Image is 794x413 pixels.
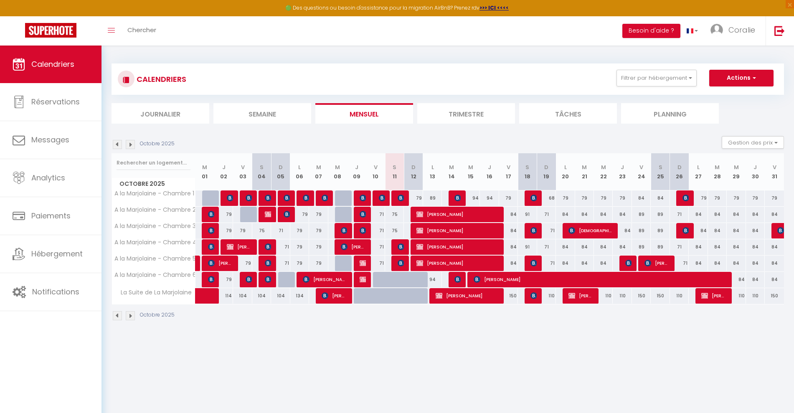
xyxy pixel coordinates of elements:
[449,163,454,171] abbr: M
[436,288,498,304] span: [PERSON_NAME]
[423,272,442,287] div: 94
[727,272,746,287] div: 84
[708,153,727,190] th: 28
[379,190,385,206] span: francoise wacogne
[746,207,765,222] div: 84
[246,190,252,206] span: [PERSON_NAME]
[746,239,765,255] div: 84
[208,255,233,271] span: [PERSON_NAME]
[121,16,162,46] a: Chercher
[454,271,461,287] span: [PERSON_NAME]
[290,256,309,271] div: 79
[773,163,776,171] abbr: V
[265,190,271,206] span: [PERSON_NAME]
[347,153,366,190] th: 09
[499,223,518,238] div: 84
[621,163,624,171] abbr: J
[113,256,196,262] span: A la Marjolaine - Chambre 5
[117,155,190,170] input: Rechercher un logement...
[233,256,252,271] div: 79
[709,70,774,86] button: Actions
[537,190,556,206] div: 68
[284,190,290,206] span: [PERSON_NAME]
[113,223,196,229] span: A la Marjolaine - Chambre 3
[682,190,689,206] span: [PERSON_NAME]
[525,163,529,171] abbr: S
[113,207,196,213] span: A la Marjolaine - Chambre 2
[113,239,197,246] span: A la Marjolaine - Chambre 4
[710,24,723,36] img: ...
[765,272,784,287] div: 84
[309,239,328,255] div: 79
[568,288,594,304] span: [PERSON_NAME]
[537,207,556,222] div: 71
[556,207,575,222] div: 84
[697,163,700,171] abbr: L
[214,223,233,238] div: 79
[31,134,69,145] span: Messages
[708,256,727,271] div: 84
[241,163,245,171] abbr: V
[670,207,689,222] div: 71
[322,190,328,206] span: [PERSON_NAME]
[518,207,537,222] div: 91
[518,239,537,255] div: 91
[632,153,651,190] th: 24
[411,163,416,171] abbr: D
[765,153,784,190] th: 31
[202,163,207,171] abbr: M
[442,153,461,190] th: 14
[727,190,746,206] div: 79
[594,256,613,271] div: 84
[632,207,651,222] div: 89
[622,24,680,38] button: Besoin d'aide ?
[32,286,79,297] span: Notifications
[575,256,594,271] div: 84
[499,288,518,304] div: 150
[303,271,347,287] span: [PERSON_NAME]
[284,206,290,222] span: [PERSON_NAME]
[127,25,156,34] span: Chercher
[134,70,186,89] h3: CALENDRIERS
[728,25,755,35] span: Coralie
[233,288,252,304] div: 104
[727,256,746,271] div: 84
[222,163,226,171] abbr: J
[582,163,587,171] abbr: M
[233,153,252,190] th: 03
[537,288,556,304] div: 110
[727,239,746,255] div: 84
[112,103,209,124] li: Journalier
[746,223,765,238] div: 84
[31,96,80,107] span: Réservations
[704,16,766,46] a: ... Coralie
[271,223,290,238] div: 71
[556,256,575,271] div: 84
[480,190,499,206] div: 94
[575,207,594,222] div: 84
[613,207,632,222] div: 84
[651,288,670,304] div: 150
[252,288,271,304] div: 104
[537,239,556,255] div: 71
[682,223,689,238] span: [PERSON_NAME]
[214,153,233,190] th: 02
[271,153,290,190] th: 05
[765,207,784,222] div: 84
[613,153,632,190] th: 23
[31,210,71,221] span: Paiements
[214,207,233,222] div: 79
[556,190,575,206] div: 79
[601,163,606,171] abbr: M
[689,223,708,238] div: 84
[727,207,746,222] div: 84
[651,153,670,190] th: 25
[454,190,461,206] span: Menguy Burban
[385,153,404,190] th: 11
[689,207,708,222] div: 84
[271,256,290,271] div: 71
[765,239,784,255] div: 84
[670,288,689,304] div: 110
[208,223,214,238] span: [PERSON_NAME]
[113,190,194,197] span: A la Marjolaine - Chambre 1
